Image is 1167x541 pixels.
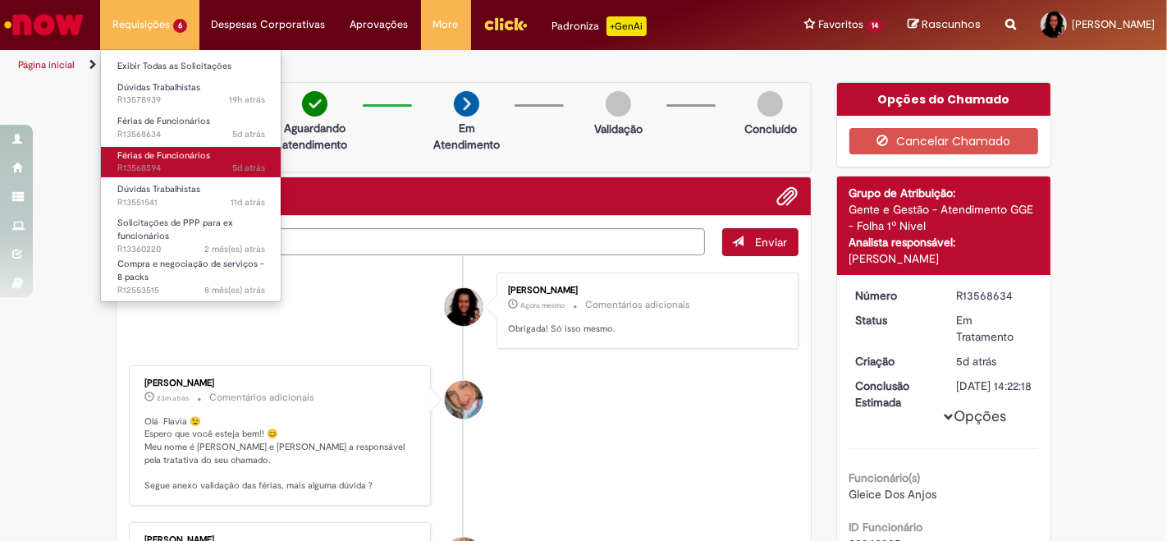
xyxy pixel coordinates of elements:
[606,91,631,117] img: img-circle-grey.png
[204,284,265,296] span: 8 mês(es) atrás
[908,17,981,33] a: Rascunhos
[101,214,281,250] a: Aberto R13360220 : Solicitações de PPP para ex funcionários
[849,250,1039,267] div: [PERSON_NAME]
[18,58,75,71] a: Página inicial
[144,378,418,388] div: [PERSON_NAME]
[129,228,705,255] textarea: Digite sua mensagem aqui...
[757,91,783,117] img: img-circle-grey.png
[117,196,265,209] span: R13551541
[232,162,265,174] span: 5d atrás
[867,19,883,33] span: 14
[117,81,200,94] span: Dúvidas Trabalhistas
[101,57,281,76] a: Exibir Todas as Solicitações
[101,112,281,143] a: Aberto R13568634 : Férias de Funcionários
[454,91,479,117] img: arrow-next.png
[837,83,1051,116] div: Opções do Chamado
[231,196,265,209] time: 19/09/2025 16:13:05
[350,16,409,33] span: Aprovações
[606,16,647,36] p: +GenAi
[144,415,418,493] p: Olá Flavia 😉 Espero que você esteja bem!! 😊 Meu nome é [PERSON_NAME] e [PERSON_NAME] a responsáve...
[1072,17,1155,31] span: [PERSON_NAME]
[844,378,945,410] dt: Conclusão Estimada
[173,19,187,33] span: 6
[117,115,210,127] span: Férias de Funcionários
[844,287,945,304] dt: Número
[204,284,265,296] time: 20/01/2025 13:46:38
[445,381,483,419] div: Jacqueline Andrade Galani
[204,243,265,255] time: 06/08/2025 14:52:13
[849,520,923,534] b: ID Funcionário
[101,181,281,211] a: Aberto R13551541 : Dúvidas Trabalhistas
[552,16,647,36] div: Padroniza
[117,149,210,162] span: Férias de Funcionários
[157,393,189,403] span: 23m atrás
[232,128,265,140] time: 25/09/2025 19:42:46
[956,353,1032,369] div: 25/09/2025 19:42:45
[956,312,1032,345] div: Em Tratamento
[117,183,200,195] span: Dúvidas Trabalhistas
[157,393,189,403] time: 30/09/2025 13:30:16
[209,391,314,405] small: Comentários adicionais
[956,354,996,369] time: 25/09/2025 19:42:45
[101,255,281,291] a: Aberto R12553515 : Compra e negociação de serviços - 8 packs
[849,234,1039,250] div: Analista responsável:
[2,8,86,41] img: ServiceNow
[101,147,281,177] a: Aberto R13568594 : Férias de Funcionários
[756,235,788,250] span: Enviar
[520,300,565,310] span: Agora mesmo
[849,201,1039,234] div: Gente e Gestão - Atendimento GGE - Folha 1º Nível
[849,185,1039,201] div: Grupo de Atribuição:
[117,217,233,242] span: Solicitações de PPP para ex funcionários
[117,94,265,107] span: R13578939
[849,128,1039,154] button: Cancelar Chamado
[445,288,483,326] div: Flavia Almeida Andrade
[101,79,281,109] a: Aberto R13578939 : Dúvidas Trabalhistas
[12,50,766,80] ul: Trilhas de página
[585,298,690,312] small: Comentários adicionais
[433,16,459,33] span: More
[722,228,799,256] button: Enviar
[229,94,265,106] span: 19h atrás
[232,128,265,140] span: 5d atrás
[594,121,643,137] p: Validação
[232,162,265,174] time: 25/09/2025 19:05:01
[204,243,265,255] span: 2 mês(es) atrás
[849,470,921,485] b: Funcionário(s)
[508,286,781,296] div: [PERSON_NAME]
[275,120,355,153] p: Aguardando atendimento
[483,11,528,36] img: click_logo_yellow_360x200.png
[117,162,265,175] span: R13568594
[744,121,797,137] p: Concluído
[818,16,863,33] span: Favoritos
[844,353,945,369] dt: Criação
[956,354,996,369] span: 5d atrás
[231,196,265,209] span: 11d atrás
[100,49,281,302] ul: Requisições
[956,378,1032,394] div: [DATE] 14:22:18
[117,284,265,297] span: R12553515
[117,128,265,141] span: R13568634
[520,300,565,310] time: 30/09/2025 13:52:34
[849,487,937,502] span: Gleice Dos Anjos
[427,120,506,153] p: Em Atendimento
[117,243,265,256] span: R13360220
[844,312,945,328] dt: Status
[212,16,326,33] span: Despesas Corporativas
[112,16,170,33] span: Requisições
[777,186,799,207] button: Adicionar anexos
[508,323,781,336] p: Obrigada! Só isso mesmo.
[302,91,327,117] img: check-circle-green.png
[117,258,264,283] span: Compra e negociação de serviços - 8 packs
[922,16,981,32] span: Rascunhos
[956,287,1032,304] div: R13568634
